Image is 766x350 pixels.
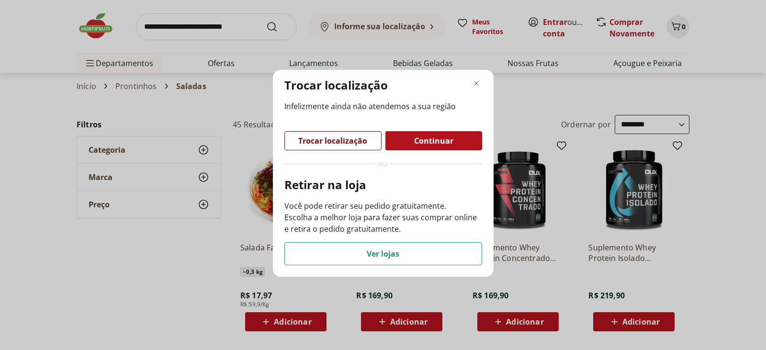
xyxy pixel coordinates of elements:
p: Retirar na loja [284,177,482,192]
p: Você pode retirar seu pedido gratuitamente. Escolha a melhor loja para fazer suas comprar online ... [284,200,482,235]
span: Ver lojas [367,250,399,258]
button: Fechar modal de regionalização [471,78,482,89]
span: Infelizmente ainda não atendemos a sua região [284,101,482,112]
span: Continuar [414,137,453,145]
p: Trocar localização [284,78,388,93]
div: Modal de regionalização [273,70,494,277]
button: Ver lojas [284,242,482,265]
span: Trocar localização [298,137,367,145]
button: Continuar [385,131,482,150]
span: ou [378,158,388,169]
button: Trocar localização [284,131,382,150]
